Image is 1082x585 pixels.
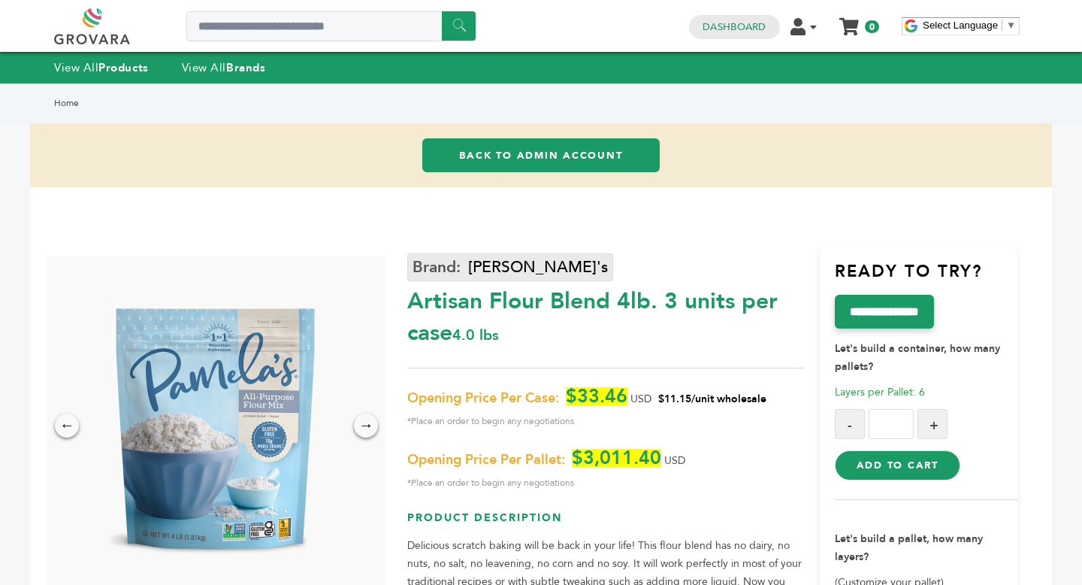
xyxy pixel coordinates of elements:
[407,474,804,492] span: *Place an order to begin any negotiations
[226,60,265,75] strong: Brands
[1002,20,1002,31] span: ​
[182,60,266,75] a: View AllBrands
[923,20,1016,31] a: Select Language​
[422,138,660,172] a: Back to Admin Account
[703,20,766,34] a: Dashboard
[664,453,685,468] span: USD
[186,11,476,41] input: Search a product or brand...
[407,451,565,469] span: Opening Price Per Pallet:
[54,60,149,75] a: View AllProducts
[835,532,983,564] strong: Let's build a pallet, how many layers?
[54,97,79,109] a: Home
[835,450,960,480] button: Add to Cart
[835,341,1000,374] strong: Let's build a container, how many pallets?
[835,385,925,399] span: Layers per Pallet: 6
[407,412,804,430] span: *Place an order to begin any negotiations
[658,392,766,406] span: $11.15/unit wholesale
[407,253,613,281] a: [PERSON_NAME]'s
[407,278,804,349] div: Artisan Flour Blend 4lb. 3 units per case
[835,409,865,439] button: -
[407,389,559,408] span: Opening Price Per Case:
[835,260,1018,295] h3: Ready to try?
[1006,20,1016,31] span: ▼
[630,392,651,406] span: USD
[55,414,79,438] div: ←
[98,60,148,75] strong: Products
[407,511,804,537] h3: Product Description
[566,387,627,405] span: $33.46
[865,20,879,33] span: 0
[572,449,661,467] span: $3,011.40
[452,325,499,345] span: 4.0 lbs
[917,409,948,439] button: +
[354,414,378,438] div: →
[923,20,998,31] span: Select Language
[841,14,858,29] a: My Cart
